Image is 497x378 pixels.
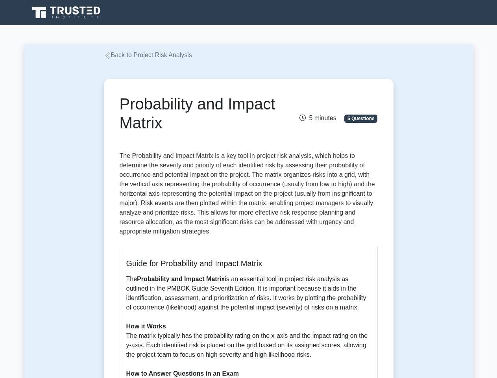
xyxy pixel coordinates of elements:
a: Back to Project Risk Analysis [104,52,192,58]
span: 5 Questions [344,115,377,122]
b: How it Works [126,323,166,330]
p: The Probability and Impact Matrix is a key tool in project risk analysis, which helps to determin... [120,151,378,239]
b: Probability and Impact Matrix [137,276,225,282]
b: How to Answer Questions in an Exam [126,370,239,377]
h5: Guide for Probability and Impact Matrix [126,259,371,268]
span: 5 minutes [299,115,336,121]
h1: Probability and Impact Matrix [120,94,288,132]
